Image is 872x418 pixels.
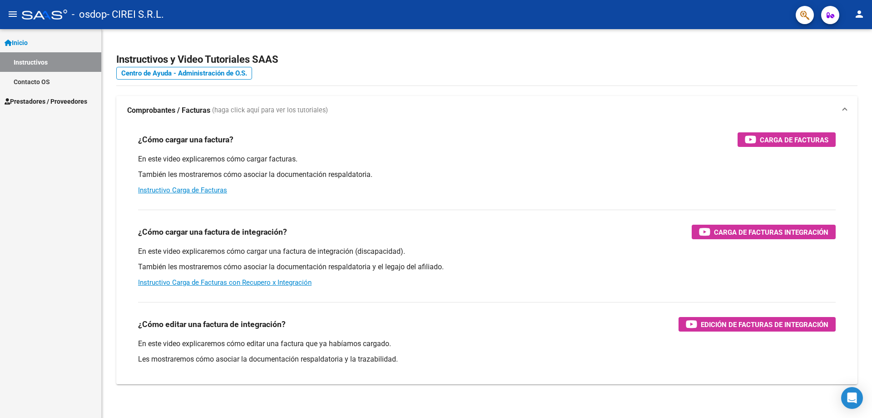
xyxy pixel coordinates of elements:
span: Carga de Facturas Integración [714,227,828,238]
span: Inicio [5,38,28,48]
button: Carga de Facturas Integración [692,225,836,239]
p: En este video explicaremos cómo cargar una factura de integración (discapacidad). [138,247,836,257]
p: También les mostraremos cómo asociar la documentación respaldatoria y el legajo del afiliado. [138,262,836,272]
p: En este video explicaremos cómo cargar facturas. [138,154,836,164]
p: Les mostraremos cómo asociar la documentación respaldatoria y la trazabilidad. [138,354,836,364]
span: - CIREI S.R.L. [107,5,164,25]
p: También les mostraremos cómo asociar la documentación respaldatoria. [138,170,836,180]
button: Edición de Facturas de integración [679,317,836,332]
strong: Comprobantes / Facturas [127,106,210,116]
span: - osdop [72,5,107,25]
h2: Instructivos y Video Tutoriales SAAS [116,51,857,68]
div: Open Intercom Messenger [841,387,863,409]
mat-icon: person [854,9,865,20]
a: Instructivo Carga de Facturas [138,186,227,194]
p: En este video explicaremos cómo editar una factura que ya habíamos cargado. [138,339,836,349]
div: Comprobantes / Facturas (haga click aquí para ver los tutoriales) [116,125,857,384]
span: Prestadores / Proveedores [5,96,87,106]
mat-icon: menu [7,9,18,20]
span: (haga click aquí para ver los tutoriales) [212,106,328,116]
h3: ¿Cómo cargar una factura de integración? [138,226,287,238]
h3: ¿Cómo editar una factura de integración? [138,318,286,331]
button: Carga de Facturas [738,132,836,147]
span: Edición de Facturas de integración [701,319,828,330]
a: Centro de Ayuda - Administración de O.S. [116,67,252,80]
a: Instructivo Carga de Facturas con Recupero x Integración [138,278,312,287]
h3: ¿Cómo cargar una factura? [138,133,233,146]
mat-expansion-panel-header: Comprobantes / Facturas (haga click aquí para ver los tutoriales) [116,96,857,125]
span: Carga de Facturas [760,134,828,146]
